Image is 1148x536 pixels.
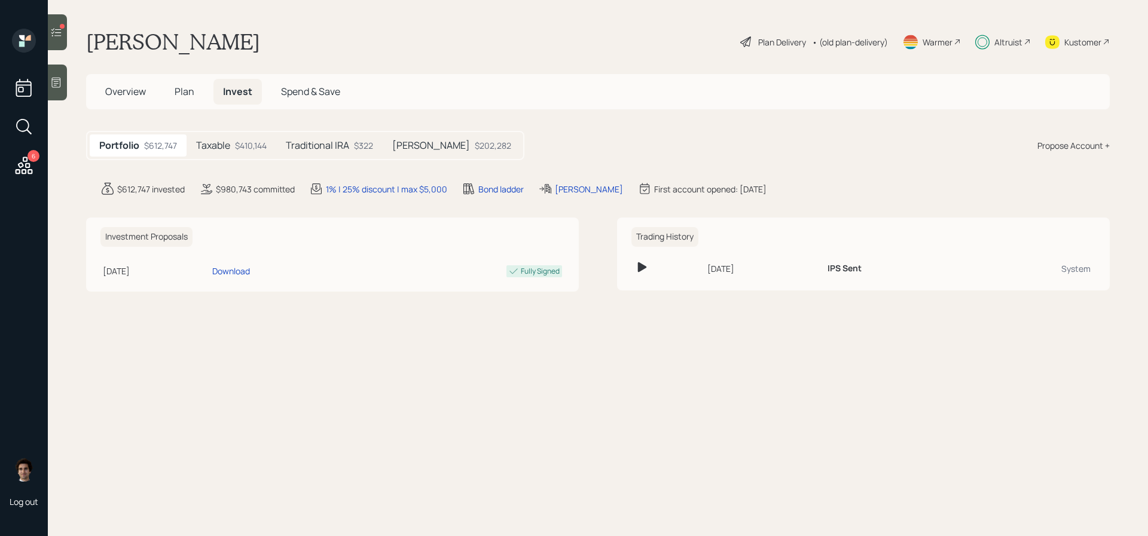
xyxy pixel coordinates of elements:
[216,183,295,195] div: $980,743 committed
[828,264,862,274] h6: IPS Sent
[175,85,194,98] span: Plan
[555,183,623,195] div: [PERSON_NAME]
[521,266,560,277] div: Fully Signed
[281,85,340,98] span: Spend & Save
[758,36,806,48] div: Plan Delivery
[326,183,447,195] div: 1% | 25% discount | max $5,000
[1037,139,1110,152] div: Propose Account +
[707,262,818,275] div: [DATE]
[972,262,1091,275] div: System
[196,140,230,151] h5: Taxable
[286,140,349,151] h5: Traditional IRA
[117,183,185,195] div: $612,747 invested
[475,139,511,152] div: $202,282
[631,227,698,247] h6: Trading History
[99,140,139,151] h5: Portfolio
[812,36,888,48] div: • (old plan-delivery)
[10,496,38,507] div: Log out
[223,85,252,98] span: Invest
[28,150,39,162] div: 6
[1064,36,1101,48] div: Kustomer
[100,227,193,247] h6: Investment Proposals
[994,36,1022,48] div: Altruist
[654,183,767,195] div: First account opened: [DATE]
[105,85,146,98] span: Overview
[103,265,207,277] div: [DATE]
[86,29,260,55] h1: [PERSON_NAME]
[354,139,373,152] div: $322
[923,36,952,48] div: Warmer
[12,458,36,482] img: harrison-schaefer-headshot-2.png
[235,139,267,152] div: $410,144
[144,139,177,152] div: $612,747
[392,140,470,151] h5: [PERSON_NAME]
[212,265,250,277] div: Download
[478,183,524,195] div: Bond ladder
